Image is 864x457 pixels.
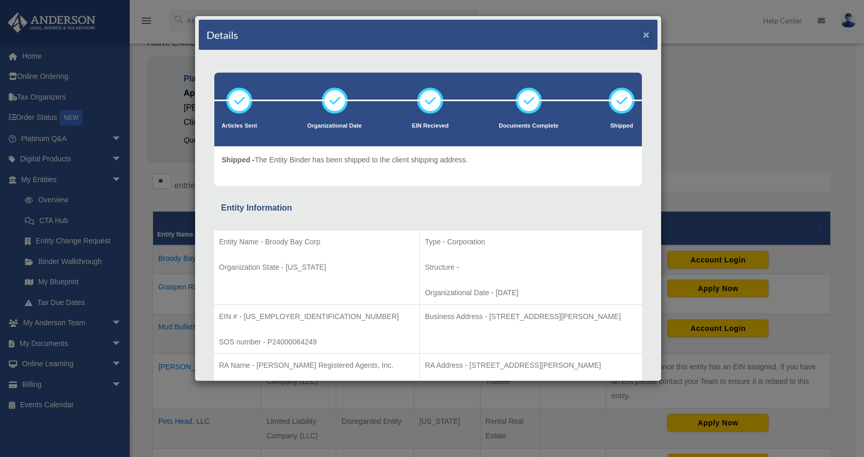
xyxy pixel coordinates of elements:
div: Entity Information [221,201,635,215]
p: Articles Sent [222,121,257,131]
p: Shipped [609,121,635,131]
p: SOS number - P24000064249 [219,336,414,349]
p: EIN # - [US_EMPLOYER_IDENTIFICATION_NUMBER] [219,310,414,323]
p: RA Name - [PERSON_NAME] Registered Agents, Inc. [219,359,414,372]
p: Structure - [425,261,637,274]
p: Organizational Date - [DATE] [425,286,637,299]
p: Entity Name - Broody Bay Corp [219,236,414,248]
p: Type - Corporation [425,236,637,248]
h4: Details [207,27,238,42]
p: The Entity Binder has been shipped to the client shipping address. [222,154,468,167]
p: RA Address - [STREET_ADDRESS][PERSON_NAME] [425,359,637,372]
span: Shipped - [222,156,255,164]
button: × [643,29,650,40]
p: Organization State - [US_STATE] [219,261,414,274]
p: Documents Complete [499,121,558,131]
p: Business Address - [STREET_ADDRESS][PERSON_NAME] [425,310,637,323]
p: EIN Recieved [412,121,449,131]
p: Organizational Date [307,121,362,131]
